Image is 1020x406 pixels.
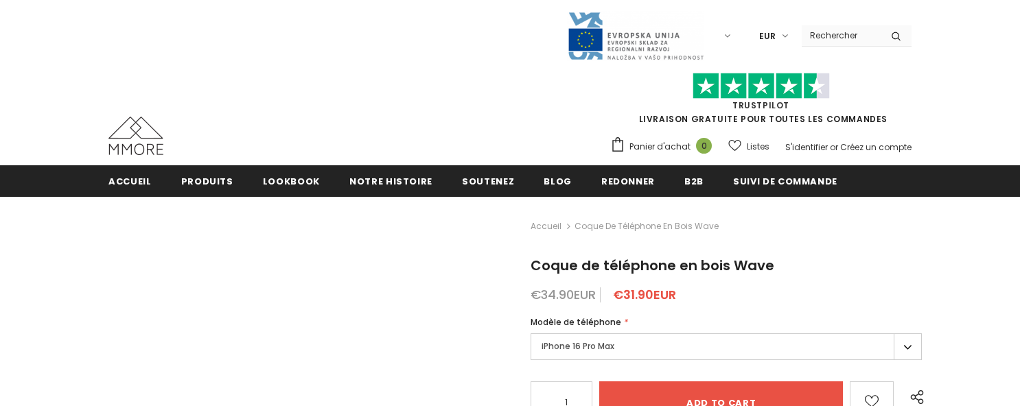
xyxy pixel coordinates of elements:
a: Accueil [108,165,152,196]
span: Notre histoire [349,175,432,188]
span: 0 [696,138,712,154]
span: €31.90EUR [613,286,676,303]
span: EUR [759,29,776,43]
input: Search Site [802,25,881,45]
a: soutenez [462,165,514,196]
a: TrustPilot [732,99,789,111]
span: Produits [181,175,233,188]
span: or [830,141,838,153]
span: Coque de téléphone en bois Wave [575,218,719,235]
span: Accueil [108,175,152,188]
span: €34.90EUR [531,286,596,303]
a: B2B [684,165,704,196]
span: Listes [747,140,769,154]
span: Panier d'achat [629,140,691,154]
a: Javni Razpis [567,29,704,41]
a: Panier d'achat 0 [610,136,719,157]
a: S'identifier [785,141,828,153]
span: Redonner [601,175,655,188]
a: Créez un compte [840,141,912,153]
span: LIVRAISON GRATUITE POUR TOUTES LES COMMANDES [610,79,912,125]
img: Javni Razpis [567,11,704,61]
span: soutenez [462,175,514,188]
span: Blog [544,175,572,188]
a: Blog [544,165,572,196]
a: Listes [728,134,769,158]
span: Modèle de téléphone [531,316,621,328]
img: Cas MMORE [108,117,163,155]
a: Accueil [531,218,561,235]
span: Coque de téléphone en bois Wave [531,256,774,275]
span: B2B [684,175,704,188]
a: Suivi de commande [733,165,837,196]
a: Notre histoire [349,165,432,196]
a: Redonner [601,165,655,196]
a: Lookbook [263,165,320,196]
a: Produits [181,165,233,196]
img: Faites confiance aux étoiles pilotes [693,73,830,99]
label: iPhone 16 Pro Max [531,333,922,360]
span: Lookbook [263,175,320,188]
span: Suivi de commande [733,175,837,188]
